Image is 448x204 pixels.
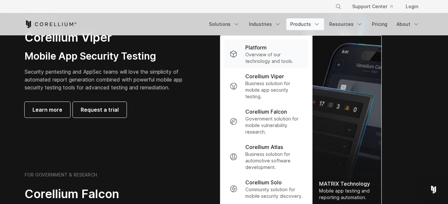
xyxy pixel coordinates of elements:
h6: FOR GOVERNMENT & RESEARCH [25,172,97,178]
span: Request a trial [81,106,119,114]
h2: Corellium Viper [25,30,193,45]
a: Corellium Atlas Business solution for automotive software development. [224,139,308,175]
p: Community solution for mobile security discovery. [245,186,303,199]
p: Corellium Falcon [245,108,287,116]
h3: Mobile App Security Testing [25,50,193,63]
div: Navigation Menu [205,18,423,30]
a: Corellium Solo Community solution for mobile security discovery. [224,175,308,203]
h2: Corellium Falcon [25,187,208,201]
p: Business solution for mobile app security testing. [245,80,303,100]
p: Security pentesting and AppSec teams will love the simplicity of automated report generation comb... [25,68,193,91]
a: Corellium Home [25,20,77,28]
a: Pricing [368,18,391,30]
a: Learn more [25,102,70,118]
div: MATRIX Technology [319,180,375,188]
p: Business solution for automotive software development. [245,151,303,171]
a: Corellium Viper Business solution for mobile app security testing. [224,68,308,104]
p: Government solution for mobile vulnerability research. [245,116,303,135]
a: Support Center [347,1,398,12]
p: Overview of our technology and tools. [245,51,303,65]
a: Resources [325,18,367,30]
a: Platform Overview of our technology and tools. [224,40,308,68]
a: Login [400,1,423,12]
p: Corellium Atlas [245,143,283,151]
div: Open Intercom Messenger [426,182,441,197]
div: Navigation Menu [327,1,423,12]
a: Industries [245,18,285,30]
p: Platform [245,44,267,51]
p: Corellium Solo [245,178,282,186]
button: Search [333,1,344,12]
a: Products [286,18,324,30]
a: Request a trial [73,102,127,118]
a: Corellium Falcon Government solution for mobile vulnerability research. [224,104,308,139]
a: Solutions [205,18,244,30]
p: Corellium Viper [245,72,284,80]
a: About [393,18,423,30]
div: Mobile app testing and reporting automation. [319,188,375,201]
span: Learn more [32,106,62,114]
